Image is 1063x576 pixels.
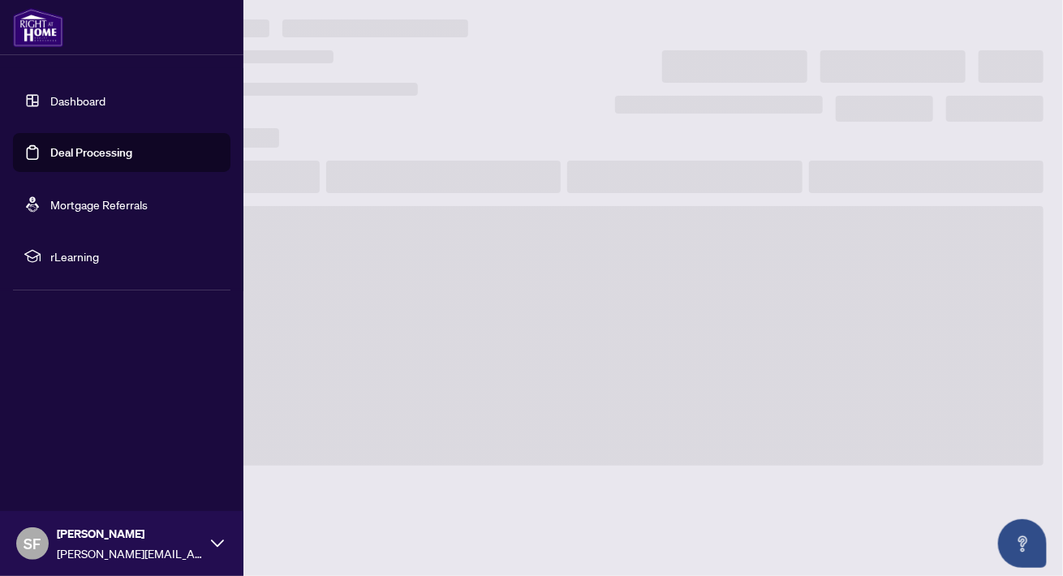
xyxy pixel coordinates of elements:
[998,519,1047,568] button: Open asap
[50,145,132,160] a: Deal Processing
[50,93,105,108] a: Dashboard
[57,525,203,543] span: [PERSON_NAME]
[50,247,219,265] span: rLearning
[13,8,63,47] img: logo
[57,544,203,562] span: [PERSON_NAME][EMAIL_ADDRESS][PERSON_NAME][DOMAIN_NAME]
[24,532,41,555] span: SF
[50,197,148,212] a: Mortgage Referrals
